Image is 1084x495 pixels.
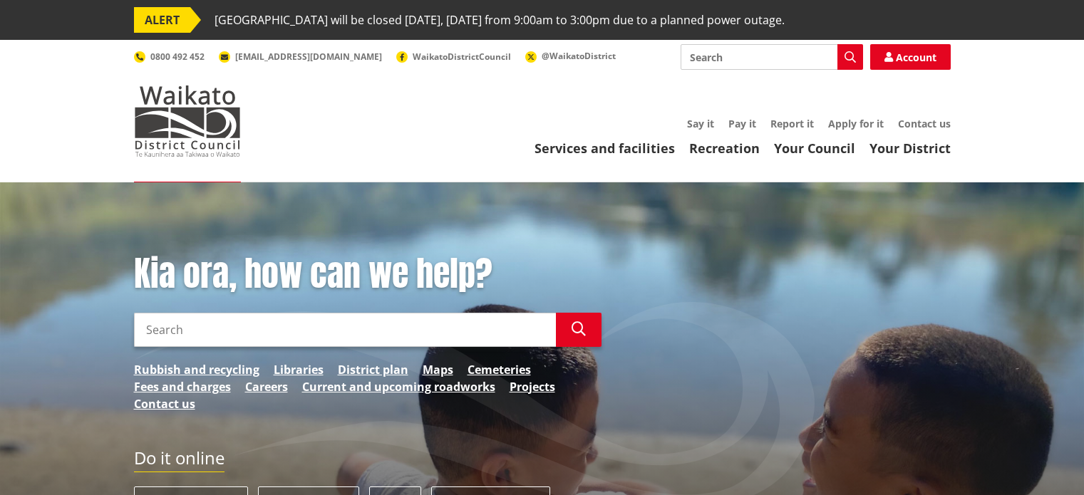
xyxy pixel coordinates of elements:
a: Projects [510,378,555,395]
a: Current and upcoming roadworks [302,378,495,395]
span: [EMAIL_ADDRESS][DOMAIN_NAME] [235,51,382,63]
a: Apply for it [828,117,884,130]
h1: Kia ora, how can we help? [134,254,602,295]
h2: Do it online [134,448,224,473]
a: Your District [869,140,951,157]
a: @WaikatoDistrict [525,50,616,62]
a: Report it [770,117,814,130]
a: 0800 492 452 [134,51,205,63]
span: ALERT [134,7,190,33]
a: Fees and charges [134,378,231,395]
a: District plan [338,361,408,378]
a: Services and facilities [535,140,675,157]
span: 0800 492 452 [150,51,205,63]
a: [EMAIL_ADDRESS][DOMAIN_NAME] [219,51,382,63]
a: Careers [245,378,288,395]
span: [GEOGRAPHIC_DATA] will be closed [DATE], [DATE] from 9:00am to 3:00pm due to a planned power outage. [215,7,785,33]
img: Waikato District Council - Te Kaunihera aa Takiwaa o Waikato [134,85,241,157]
a: Contact us [898,117,951,130]
a: Account [870,44,951,70]
a: Your Council [774,140,855,157]
a: Contact us [134,395,195,412]
span: @WaikatoDistrict [542,50,616,62]
a: Say it [687,117,714,130]
input: Search input [681,44,863,70]
a: Pay it [728,117,756,130]
a: WaikatoDistrictCouncil [396,51,511,63]
a: Cemeteries [468,361,531,378]
a: Rubbish and recycling [134,361,259,378]
a: Maps [423,361,453,378]
a: Recreation [689,140,760,157]
input: Search input [134,313,556,347]
a: Libraries [274,361,324,378]
span: WaikatoDistrictCouncil [413,51,511,63]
